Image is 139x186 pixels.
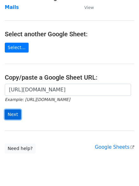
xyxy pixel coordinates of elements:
a: Google Sheets [95,144,134,150]
small: View [84,5,94,10]
iframe: Chat Widget [107,155,139,186]
input: Paste your Google Sheet URL here [5,84,131,96]
h4: Copy/paste a Google Sheet URL: [5,74,134,81]
small: Example: [URL][DOMAIN_NAME] [5,97,70,102]
a: View [78,4,94,10]
h4: Select another Google Sheet: [5,30,134,38]
a: Mails [5,4,19,10]
input: Next [5,110,21,119]
a: Need help? [5,144,36,154]
a: Select... [5,43,29,53]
